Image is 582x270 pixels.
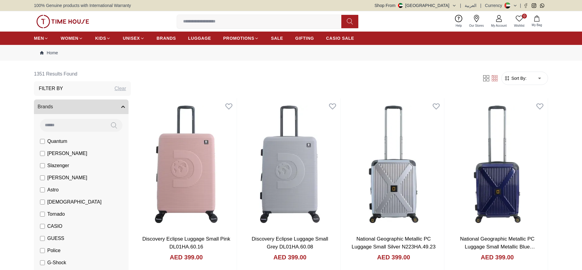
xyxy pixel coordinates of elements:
a: National Geographic Metallic PC Luggage Small Metallic Blue N223HA.49.119 [460,236,535,257]
span: 0 [522,14,527,19]
h4: AED 399.00 [481,253,514,262]
button: Shop From[GEOGRAPHIC_DATA] [375,2,457,8]
span: PROMOTIONS [223,35,254,41]
a: 0Wishlist [510,14,528,29]
a: GIFTING [295,33,314,44]
a: Discovery Eclipse Luggage Small Grey DL01HA.60.08 [252,236,328,250]
input: Astro [40,187,45,192]
h4: AED 399.00 [377,253,410,262]
span: Sort By: [510,75,527,81]
img: Discovery Eclipse Luggage Small Pink DL01HA.60.16 [136,98,237,230]
span: | [460,2,461,8]
a: Facebook [523,3,528,8]
a: SALE [271,33,283,44]
span: Police [47,247,61,254]
span: Slazenger [47,162,69,169]
div: Currency [485,2,505,8]
img: National Geographic Metallic PC Luggage Small Silver N223HA.49.23 [343,98,444,230]
img: National Geographic Metallic PC Luggage Small Metallic Blue N223HA.49.119 [447,98,548,230]
a: Whatsapp [540,3,544,8]
input: GUESS [40,236,45,241]
span: UNISEX [123,35,140,41]
span: Wishlist [512,23,527,28]
a: Our Stores [466,14,487,29]
span: 100% Genuine products with International Warranty [34,2,131,8]
a: LUGGAGE [188,33,211,44]
input: CASIO [40,224,45,229]
span: MEN [34,35,44,41]
span: | [480,2,481,8]
span: My Bag [529,23,544,27]
h4: AED 399.00 [273,253,306,262]
a: National Geographic Metallic PC Luggage Small Silver N223HA.49.23 [352,236,436,250]
span: KIDS [95,35,106,41]
h4: AED 399.00 [170,253,203,262]
img: Discovery Eclipse Luggage Small Grey DL01HA.60.08 [239,98,340,230]
input: [DEMOGRAPHIC_DATA] [40,200,45,204]
a: Home [40,50,58,56]
span: G-Shock [47,259,66,266]
button: Sort By: [504,75,527,81]
input: Tornado [40,212,45,217]
a: WOMEN [61,33,83,44]
span: | [520,2,521,8]
span: Tornado [47,211,65,218]
span: CASIO [47,223,62,230]
span: [PERSON_NAME] [47,150,87,157]
a: Discovery Eclipse Luggage Small Pink DL01HA.60.16 [142,236,230,250]
span: BRANDS [157,35,176,41]
span: [PERSON_NAME] [47,174,87,181]
span: LUGGAGE [188,35,211,41]
input: Slazenger [40,163,45,168]
a: Help [452,14,466,29]
span: Our Stores [467,23,486,28]
img: United Arab Emirates [398,3,403,8]
span: GIFTING [295,35,314,41]
input: Quantum [40,139,45,144]
a: Instagram [532,3,536,8]
a: CASIO SALE [326,33,354,44]
span: SALE [271,35,283,41]
a: BRANDS [157,33,176,44]
button: Brands [34,100,129,114]
span: WOMEN [61,35,79,41]
a: KIDS [95,33,111,44]
a: PROMOTIONS [223,33,259,44]
input: [PERSON_NAME] [40,151,45,156]
nav: Breadcrumb [34,45,548,61]
a: MEN [34,33,48,44]
img: ... [36,15,89,28]
span: CASIO SALE [326,35,354,41]
button: العربية [465,2,477,8]
span: Brands [38,103,53,110]
div: Clear [115,85,126,92]
span: [DEMOGRAPHIC_DATA] [47,198,102,206]
span: Quantum [47,138,67,145]
input: Police [40,248,45,253]
input: [PERSON_NAME] [40,175,45,180]
input: G-Shock [40,260,45,265]
h6: 1351 Results Found [34,67,131,81]
span: Astro [47,186,59,194]
h3: Filter By [39,85,63,92]
button: My Bag [528,14,546,29]
span: Help [453,23,464,28]
a: UNISEX [123,33,144,44]
span: GUESS [47,235,64,242]
span: My Account [489,23,509,28]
